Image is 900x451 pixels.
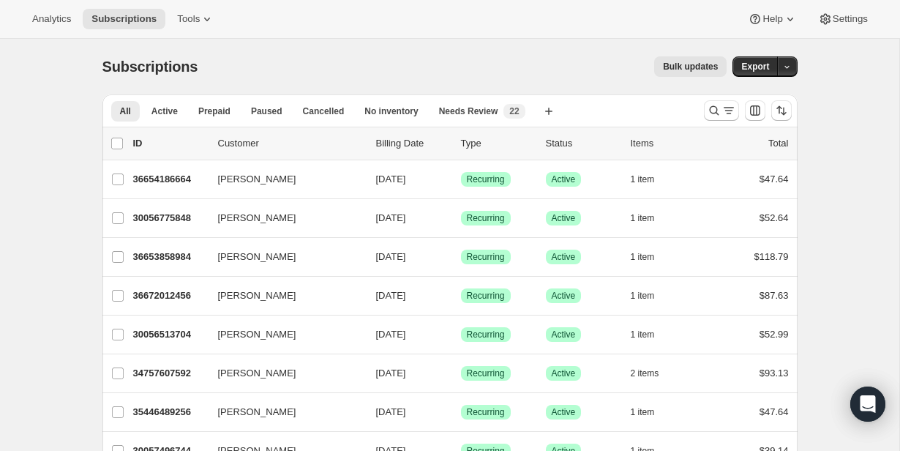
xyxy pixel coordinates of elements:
span: [DATE] [376,251,406,262]
span: Subscriptions [91,13,157,25]
div: 36654186664[PERSON_NAME][DATE]SuccessRecurringSuccessActive1 item$47.64 [133,169,789,190]
button: [PERSON_NAME] [209,206,356,230]
p: 34757607592 [133,366,206,381]
span: [DATE] [376,174,406,184]
div: Items [631,136,704,151]
button: Help [739,9,806,29]
span: 22 [509,105,519,117]
span: [PERSON_NAME] [218,250,296,264]
p: 35446489256 [133,405,206,420]
span: Cancelled [303,105,345,117]
p: 30056775848 [133,211,206,225]
span: [PERSON_NAME] [218,288,296,303]
span: Active [552,329,576,340]
p: Status [546,136,619,151]
button: [PERSON_NAME] [209,245,356,269]
span: [DATE] [376,406,406,417]
span: Active [552,406,576,418]
span: Active [552,290,576,302]
span: [PERSON_NAME] [218,211,296,225]
span: [DATE] [376,212,406,223]
button: 1 item [631,169,671,190]
div: 36672012456[PERSON_NAME][DATE]SuccessRecurringSuccessActive1 item$87.63 [133,286,789,306]
button: [PERSON_NAME] [209,400,356,424]
div: Type [461,136,534,151]
button: 1 item [631,286,671,306]
button: 1 item [631,247,671,267]
span: Subscriptions [102,59,198,75]
span: Paused [251,105,282,117]
div: 36653858984[PERSON_NAME][DATE]SuccessRecurringSuccessActive1 item$118.79 [133,247,789,267]
p: ID [133,136,206,151]
span: [PERSON_NAME] [218,327,296,342]
span: Settings [833,13,868,25]
button: Search and filter results [704,100,739,121]
span: Recurring [467,406,505,418]
span: 2 items [631,368,659,379]
div: 30056513704[PERSON_NAME][DATE]SuccessRecurringSuccessActive1 item$52.99 [133,324,789,345]
span: 1 item [631,212,655,224]
span: Recurring [467,174,505,185]
span: 1 item [631,174,655,185]
span: Analytics [32,13,71,25]
button: [PERSON_NAME] [209,362,356,385]
button: Analytics [23,9,80,29]
span: 1 item [631,251,655,263]
button: Settings [809,9,877,29]
button: Customize table column order and visibility [745,100,765,121]
span: Active [151,105,178,117]
p: 36653858984 [133,250,206,264]
span: [DATE] [376,329,406,340]
button: [PERSON_NAME] [209,284,356,307]
div: Open Intercom Messenger [850,387,885,422]
button: [PERSON_NAME] [209,168,356,191]
span: $47.64 [760,174,789,184]
span: Bulk updates [663,61,718,72]
div: 35446489256[PERSON_NAME][DATE]SuccessRecurringSuccessActive1 item$47.64 [133,402,789,422]
button: Export [732,56,778,77]
button: 1 item [631,324,671,345]
span: Help [762,13,782,25]
span: 1 item [631,290,655,302]
p: 36672012456 [133,288,206,303]
button: 1 item [631,208,671,228]
button: Tools [168,9,223,29]
button: Create new view [537,101,560,122]
p: Billing Date [376,136,449,151]
span: Active [552,368,576,379]
div: IDCustomerBilling DateTypeStatusItemsTotal [133,136,789,151]
span: Needs Review [439,105,498,117]
span: Prepaid [198,105,230,117]
span: $52.64 [760,212,789,223]
span: Active [552,212,576,224]
span: Active [552,174,576,185]
button: Sort the results [771,100,792,121]
span: Recurring [467,251,505,263]
span: Recurring [467,368,505,379]
button: Subscriptions [83,9,165,29]
span: $118.79 [754,251,789,262]
p: Customer [218,136,364,151]
span: Active [552,251,576,263]
span: Recurring [467,212,505,224]
span: Tools [177,13,200,25]
span: 1 item [631,406,655,418]
div: 30056775848[PERSON_NAME][DATE]SuccessRecurringSuccessActive1 item$52.64 [133,208,789,228]
span: 1 item [631,329,655,340]
span: $87.63 [760,290,789,301]
button: [PERSON_NAME] [209,323,356,346]
span: Export [741,61,769,72]
span: [PERSON_NAME] [218,172,296,187]
span: $47.64 [760,406,789,417]
button: 2 items [631,363,675,384]
button: 1 item [631,402,671,422]
p: Total [768,136,788,151]
p: 30056513704 [133,327,206,342]
span: Recurring [467,290,505,302]
button: Bulk updates [654,56,727,77]
span: $93.13 [760,368,789,379]
span: All [120,105,131,117]
span: [DATE] [376,290,406,301]
span: $52.99 [760,329,789,340]
span: [DATE] [376,368,406,379]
